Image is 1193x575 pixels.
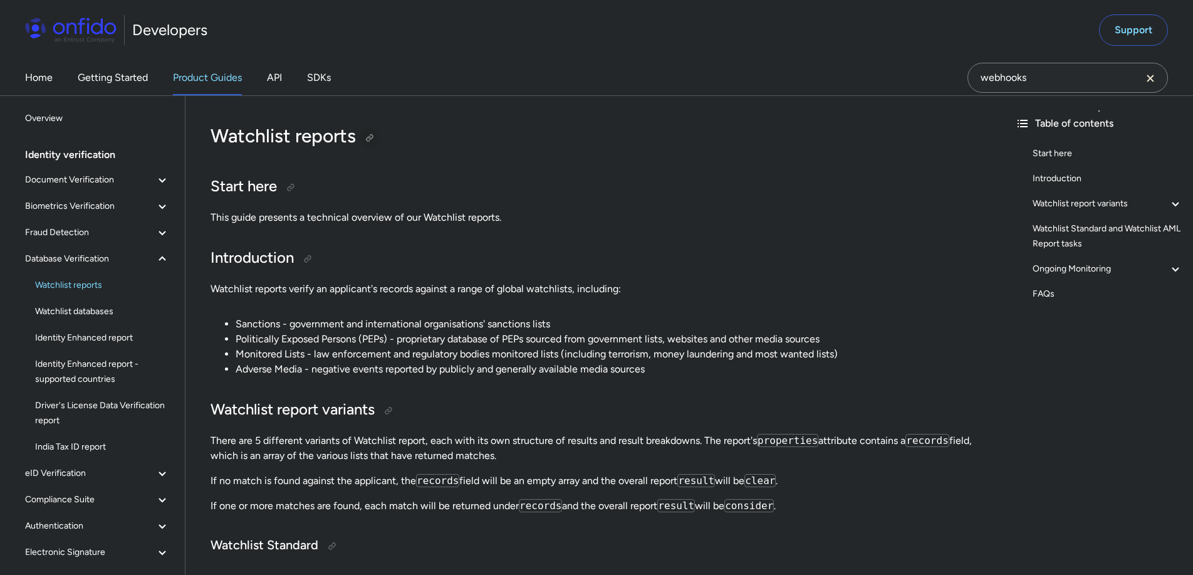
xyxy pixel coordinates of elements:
[1015,116,1183,131] div: Table of contents
[211,176,980,198] h2: Start here
[20,540,175,565] button: Electronic Signature
[35,398,170,428] span: Driver's License Data Verification report
[1033,287,1183,302] a: FAQs
[677,474,715,487] code: result
[20,487,175,512] button: Compliance Suite
[25,18,117,43] img: Onfido Logo
[1033,261,1183,277] a: Ongoing Monitoring
[416,474,459,487] code: records
[25,172,155,187] span: Document Verification
[236,332,980,347] li: Politically Exposed Persons (PEPs) - proprietary database of PEPs sourced from government lists, ...
[78,60,148,95] a: Getting Started
[211,124,980,149] h1: Watchlist reports
[236,347,980,362] li: Monitored Lists - law enforcement and regulatory bodies monitored lists (including terrorism, mon...
[211,473,980,488] p: If no match is found against the applicant, the field will be an empty array and the overall repo...
[1099,14,1168,46] a: Support
[744,474,776,487] code: clear
[1033,221,1183,251] a: Watchlist Standard and Watchlist AML Report tasks
[30,325,175,351] a: Identity Enhanced report
[35,330,170,346] span: Identity Enhanced report
[519,499,562,512] code: records
[30,273,175,298] a: Watchlist reports
[236,362,980,377] li: Adverse Media - negative events reported by publicly and generally available media sources
[25,199,155,214] span: Biometrics Verification
[30,352,175,392] a: Identity Enhanced report - supported countries
[1033,171,1183,186] a: Introduction
[211,499,980,514] p: If one or more matches are found, each match will be returned under and the overall report will be .
[307,60,331,95] a: SDKs
[20,461,175,486] button: eID Verification
[211,399,980,421] h2: Watchlist report variants
[20,106,175,131] a: Overview
[25,492,155,507] span: Compliance Suite
[1143,71,1158,86] svg: Clear search field button
[35,357,170,387] span: Identity Enhanced report - supported countries
[211,248,980,269] h2: Introduction
[1033,196,1183,211] a: Watchlist report variants
[20,514,175,539] button: Authentication
[905,434,949,447] code: records
[30,299,175,324] a: Watchlist databases
[657,499,695,512] code: result
[20,167,175,193] button: Document Verification
[724,499,774,512] code: consider
[20,220,175,245] button: Fraud Detection
[35,304,170,319] span: Watchlist databases
[25,466,155,481] span: eID Verification
[25,111,170,126] span: Overview
[211,433,980,463] p: There are 5 different variants of Watchlist report, each with its own structure of results and re...
[967,63,1168,93] input: Onfido search input field
[236,317,980,332] li: Sanctions - government and international organisations' sanctions lists
[35,278,170,293] span: Watchlist reports
[25,251,155,266] span: Database Verification
[757,434,818,447] code: properties
[25,142,180,167] div: Identity verification
[211,210,980,225] p: This guide presents a technical overview of our Watchlist reports.
[25,60,53,95] a: Home
[30,435,175,460] a: India Tax ID report
[211,536,980,556] h3: Watchlist Standard
[211,282,980,297] p: Watchlist reports verify an applicant's records against a range of global watchlists, including:
[1033,146,1183,161] a: Start here
[267,60,282,95] a: API
[20,194,175,219] button: Biometrics Verification
[173,60,242,95] a: Product Guides
[25,225,155,240] span: Fraud Detection
[20,246,175,272] button: Database Verification
[132,20,207,40] h1: Developers
[30,393,175,433] a: Driver's License Data Verification report
[25,545,155,560] span: Electronic Signature
[35,440,170,455] span: India Tax ID report
[25,519,155,534] span: Authentication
